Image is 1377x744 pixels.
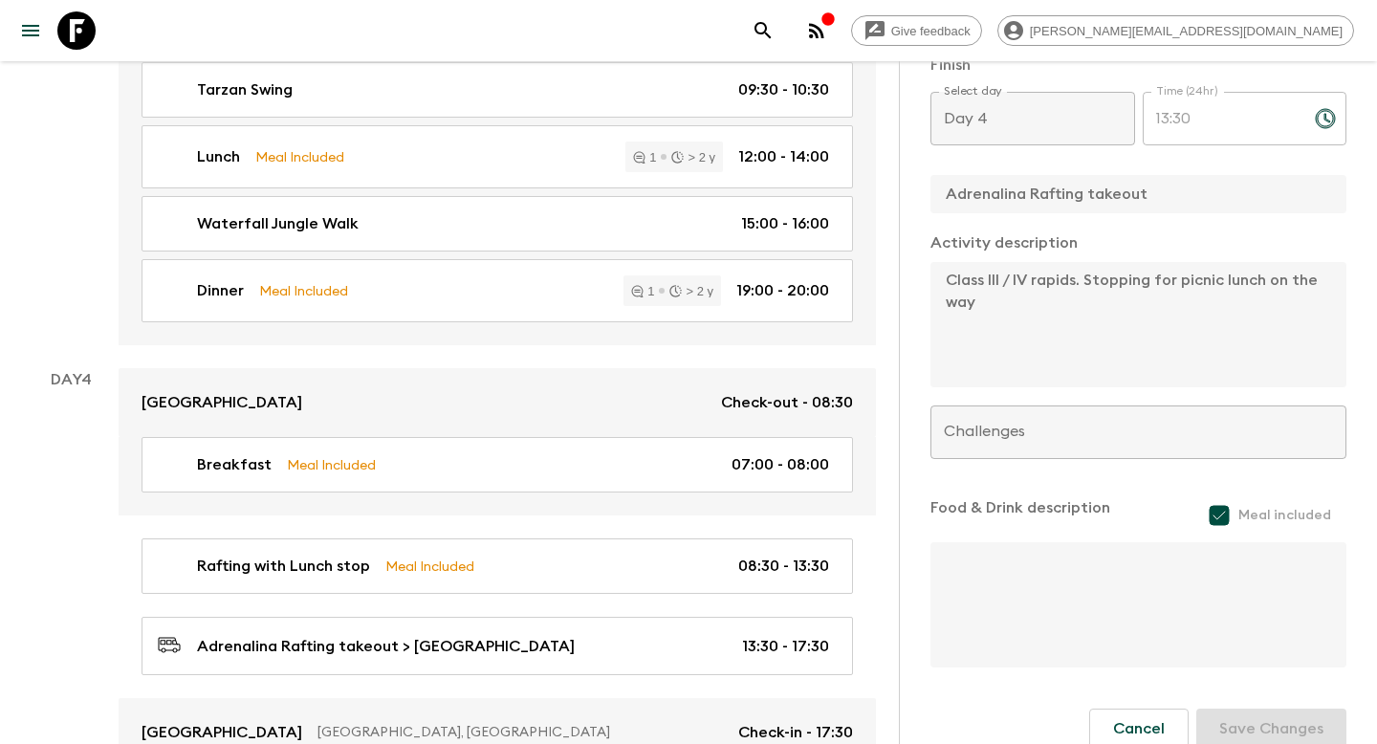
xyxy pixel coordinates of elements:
span: [PERSON_NAME][EMAIL_ADDRESS][DOMAIN_NAME] [1019,24,1353,38]
span: Meal included [1238,506,1331,525]
p: [GEOGRAPHIC_DATA] [142,391,302,414]
a: Rafting with Lunch stopMeal Included08:30 - 13:30 [142,538,853,594]
p: Food & Drink description [930,496,1110,535]
p: 07:00 - 08:00 [732,453,829,476]
button: search adventures [744,11,782,50]
p: Waterfall Jungle Walk [197,212,359,235]
a: Adrenalina Rafting takeout > [GEOGRAPHIC_DATA]13:30 - 17:30 [142,617,853,675]
label: Select day [944,83,1002,99]
p: 12:00 - 14:00 [738,145,829,168]
p: Day 4 [23,368,119,391]
div: 1 [631,285,654,297]
input: hh:mm [1143,92,1300,145]
p: Tarzan Swing [197,78,293,101]
span: Give feedback [881,24,981,38]
p: Lunch [197,145,240,168]
div: 1 [633,151,656,164]
a: DinnerMeal Included1> 2 y19:00 - 20:00 [142,259,853,322]
p: Breakfast [197,453,272,476]
a: Give feedback [851,15,982,46]
textarea: Class III / IV rapids. Stopping for picnic lunch on the way [930,262,1331,387]
p: Rafting with Lunch stop [197,555,370,578]
p: Meal Included [255,146,344,167]
p: [GEOGRAPHIC_DATA], [GEOGRAPHIC_DATA] [317,723,723,742]
p: 09:30 - 10:30 [738,78,829,101]
a: [GEOGRAPHIC_DATA]Check-out - 08:30 [119,368,876,437]
p: Check-out - 08:30 [721,391,853,414]
p: Activity description [930,231,1346,254]
p: Adrenalina Rafting takeout > [GEOGRAPHIC_DATA] [197,635,575,658]
a: Waterfall Jungle Walk15:00 - 16:00 [142,196,853,252]
div: > 2 y [669,285,713,297]
div: [PERSON_NAME][EMAIL_ADDRESS][DOMAIN_NAME] [997,15,1354,46]
label: Time (24hr) [1156,83,1218,99]
p: [GEOGRAPHIC_DATA] [142,721,302,744]
p: Check-in - 17:30 [738,721,853,744]
button: menu [11,11,50,50]
p: Meal Included [287,454,376,475]
p: Finish [930,54,1346,77]
a: Tarzan Swing09:30 - 10:30 [142,62,853,118]
p: 08:30 - 13:30 [738,555,829,578]
p: 13:30 - 17:30 [742,635,829,658]
p: Meal Included [259,280,348,301]
p: Dinner [197,279,244,302]
p: 15:00 - 16:00 [741,212,829,235]
p: 19:00 - 20:00 [736,279,829,302]
div: > 2 y [671,151,715,164]
a: BreakfastMeal Included07:00 - 08:00 [142,437,853,492]
p: Meal Included [385,556,474,577]
a: LunchMeal Included1> 2 y12:00 - 14:00 [142,125,853,188]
